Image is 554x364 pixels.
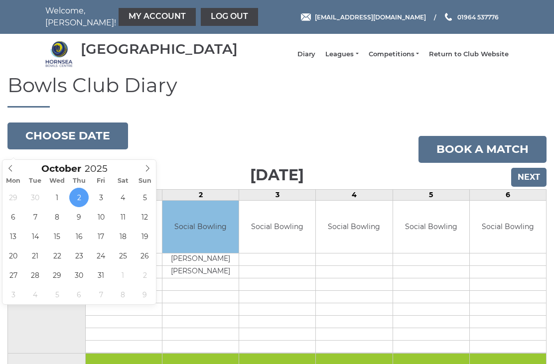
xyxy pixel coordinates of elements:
td: [PERSON_NAME] [162,265,239,278]
td: Social Bowling [393,201,469,253]
a: My Account [119,8,196,26]
span: November 8, 2025 [113,285,133,304]
input: Scroll to increment [81,163,120,174]
div: [GEOGRAPHIC_DATA] [81,41,238,57]
span: September 30, 2025 [25,188,45,207]
span: October 14, 2025 [25,227,45,246]
span: October 10, 2025 [91,207,111,227]
span: Sun [134,178,156,184]
span: October 21, 2025 [25,246,45,265]
span: Wed [46,178,68,184]
span: October 15, 2025 [47,227,67,246]
nav: Welcome, [PERSON_NAME]! [45,5,230,29]
span: October 4, 2025 [113,188,133,207]
span: October 12, 2025 [135,207,154,227]
h1: Bowls Club Diary [7,74,547,108]
span: [EMAIL_ADDRESS][DOMAIN_NAME] [315,13,426,20]
span: October 1, 2025 [47,188,67,207]
span: October 18, 2025 [113,227,133,246]
a: Book a match [418,136,547,163]
span: November 7, 2025 [91,285,111,304]
a: Return to Club Website [429,50,509,59]
span: October 23, 2025 [69,246,89,265]
input: Next [511,168,547,187]
span: Thu [68,178,90,184]
span: October 28, 2025 [25,265,45,285]
span: October 19, 2025 [135,227,154,246]
span: October 11, 2025 [113,207,133,227]
td: Social Bowling [316,201,392,253]
span: 01964 537776 [457,13,499,20]
span: November 4, 2025 [25,285,45,304]
a: Log out [201,8,258,26]
td: Social Bowling [162,201,239,253]
span: November 3, 2025 [3,285,23,304]
td: 5 [393,190,469,201]
span: November 5, 2025 [47,285,67,304]
span: October 7, 2025 [25,207,45,227]
button: Choose date [7,122,128,149]
span: October 13, 2025 [3,227,23,246]
td: Social Bowling [470,201,546,253]
td: 2 [162,190,239,201]
a: Leagues [325,50,358,59]
td: [PERSON_NAME] [162,253,239,265]
td: 3 [239,190,316,201]
span: October 25, 2025 [113,246,133,265]
span: October 6, 2025 [3,207,23,227]
img: Phone us [445,13,452,21]
span: November 1, 2025 [113,265,133,285]
span: Mon [2,178,24,184]
span: Tue [24,178,46,184]
span: October 26, 2025 [135,246,154,265]
td: 4 [316,190,393,201]
span: October 8, 2025 [47,207,67,227]
span: October 20, 2025 [3,246,23,265]
span: October 17, 2025 [91,227,111,246]
span: November 6, 2025 [69,285,89,304]
span: October 29, 2025 [47,265,67,285]
span: October 16, 2025 [69,227,89,246]
span: Fri [90,178,112,184]
a: Competitions [369,50,419,59]
td: 6 [469,190,546,201]
a: Diary [297,50,315,59]
span: October 24, 2025 [91,246,111,265]
span: October 27, 2025 [3,265,23,285]
span: Sat [112,178,134,184]
span: October 9, 2025 [69,207,89,227]
img: Hornsea Bowls Centre [45,40,73,68]
span: November 2, 2025 [135,265,154,285]
img: Email [301,13,311,21]
span: October 2, 2025 [69,188,89,207]
span: October 22, 2025 [47,246,67,265]
span: October 5, 2025 [135,188,154,207]
span: October 30, 2025 [69,265,89,285]
span: October 3, 2025 [91,188,111,207]
span: September 29, 2025 [3,188,23,207]
span: Scroll to increment [41,164,81,174]
span: November 9, 2025 [135,285,154,304]
a: Phone us 01964 537776 [443,12,499,22]
td: Social Bowling [239,201,315,253]
span: October 31, 2025 [91,265,111,285]
a: Email [EMAIL_ADDRESS][DOMAIN_NAME] [301,12,426,22]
